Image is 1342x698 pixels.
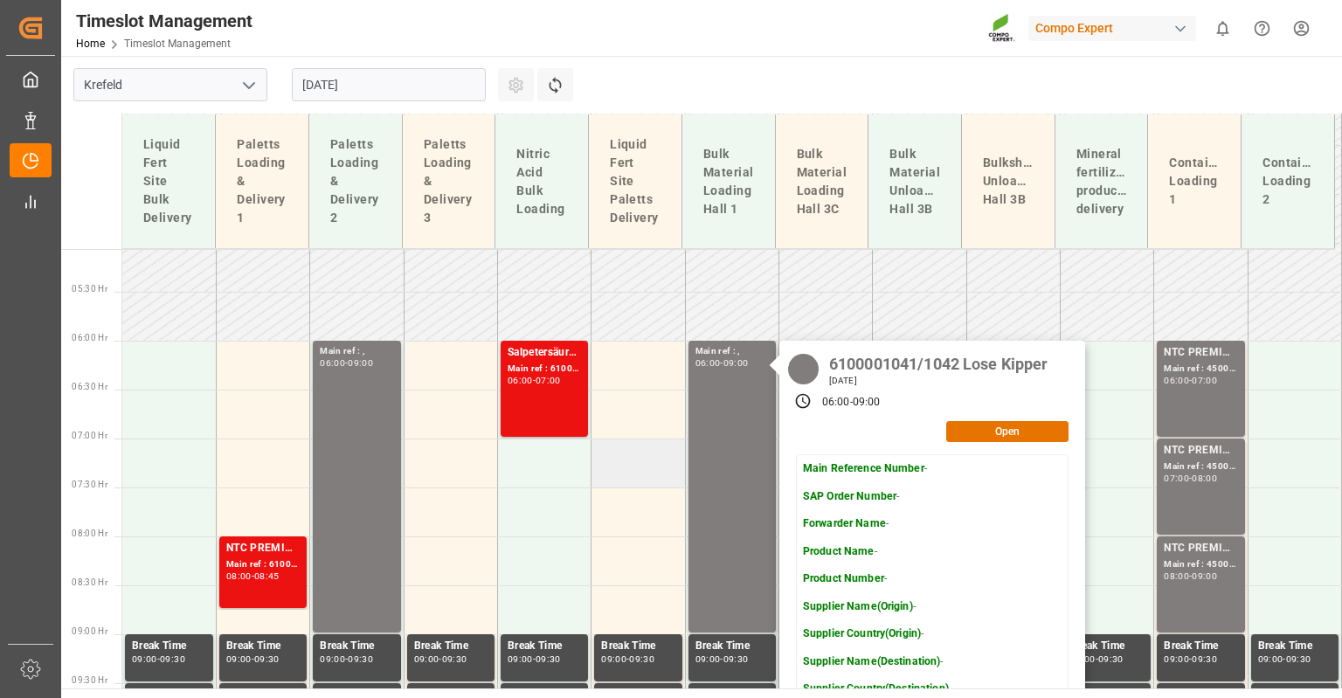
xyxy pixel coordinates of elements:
div: - [533,377,536,384]
div: 09:30 [442,655,467,663]
div: 06:00 [695,359,721,367]
div: Main ref : 4500000157, 2000000004; [1164,557,1237,572]
div: Timeslot Management [76,8,252,34]
div: 09:00 [1258,655,1283,663]
div: Main ref : , [695,344,769,359]
div: - [1189,572,1192,580]
div: - [1189,655,1192,663]
div: 09:30 [160,655,185,663]
div: Container Loading 2 [1256,147,1320,216]
span: 09:00 Hr [72,626,107,636]
input: Type to search/select [73,68,267,101]
div: Break Time [695,638,769,655]
strong: Supplier Country(Destination) [803,682,949,695]
div: Liquid Fert Site Paletts Delivery [603,128,668,234]
div: 09:30 [1192,655,1217,663]
div: 07:00 [1192,377,1217,384]
div: 09:30 [723,655,749,663]
div: - [720,655,723,663]
span: 05:30 Hr [72,284,107,294]
div: - [252,572,254,580]
div: Break Time [1164,638,1237,655]
p: - [803,544,958,560]
div: Break Time [226,638,300,655]
div: Paletts Loading & Delivery 3 [417,128,481,234]
div: Main ref : 4500000155, 2000000004; [1164,460,1237,474]
div: 08:00 [226,572,252,580]
div: - [626,655,629,663]
div: 09:00 [414,655,439,663]
strong: Forwarder Name [803,517,886,529]
div: Paletts Loading & Delivery 2 [323,128,388,234]
div: 09:30 [629,655,654,663]
div: 09:00 [348,359,373,367]
div: 08:00 [1192,474,1217,482]
div: Bulk Material Loading Hall 3C [790,138,854,225]
div: NTC PREMIUM [DATE] 25kg (x42) INT; [1164,540,1237,557]
div: Break Time [1258,638,1332,655]
div: Break Time [132,638,206,655]
div: 09:00 [1164,655,1189,663]
p: - [803,461,958,477]
strong: Supplier Name(Destination) [803,655,940,667]
div: Bulk Material Loading Hall 1 [696,138,761,225]
div: NTC PREMIUM [DATE] 50kg (x25) INT MTO; [226,540,300,557]
div: 08:00 [1164,572,1189,580]
button: Help Center [1242,9,1282,48]
a: Home [76,38,105,50]
p: - [803,599,958,615]
p: - [803,681,958,697]
strong: Product Number [803,572,884,584]
div: Paletts Loading & Delivery 1 [230,128,294,234]
div: Bulkship Unloading Hall 3B [976,147,1041,216]
div: 09:00 [1192,572,1217,580]
div: Main ref : 6100001093, 2000001003; [508,362,581,377]
span: 08:00 Hr [72,529,107,538]
div: 09:00 [132,655,157,663]
button: show 0 new notifications [1203,9,1242,48]
div: 09:00 [226,655,252,663]
div: 07:00 [1164,474,1189,482]
div: 09:00 [508,655,533,663]
div: 06:00 [1164,377,1189,384]
div: Container Loading 1 [1162,147,1227,216]
div: 06:00 [508,377,533,384]
div: Main ref : 6100000373, 2000000192;2000000168; [226,557,300,572]
button: Open [946,421,1069,442]
div: - [345,655,348,663]
div: - [345,359,348,367]
div: - [157,655,160,663]
div: Salpetersäure 53 lose; [508,344,581,362]
div: Main ref : 4500000156, 2000000004; [1164,362,1237,377]
div: 09:30 [1098,655,1124,663]
div: Break Time [1070,638,1144,655]
span: 07:00 Hr [72,431,107,440]
div: - [720,359,723,367]
span: 07:30 Hr [72,480,107,489]
div: - [1189,377,1192,384]
div: - [1096,655,1098,663]
div: Bulk Material Unloading Hall 3B [882,138,947,225]
div: Break Time [601,638,674,655]
strong: Supplier Name(Origin) [803,600,913,612]
div: Break Time [320,638,393,655]
div: 6100001041/1042 Lose Kipper [823,349,1055,375]
div: 09:00 [723,359,749,367]
span: 06:30 Hr [72,382,107,391]
div: Main ref : , [320,344,393,359]
p: - [803,489,958,505]
div: 07:00 [536,377,561,384]
button: open menu [235,72,261,99]
strong: Supplier Country(Origin) [803,627,921,639]
strong: Product Name [803,545,875,557]
div: Mineral fertilizer production delivery [1069,138,1134,225]
div: - [1283,655,1285,663]
input: DD.MM.YYYY [292,68,486,101]
div: Compo Expert [1028,16,1196,41]
div: 09:30 [348,655,373,663]
div: Liquid Fert Site Bulk Delivery [136,128,201,234]
div: 09:00 [695,655,721,663]
div: 09:00 [320,655,345,663]
span: 08:30 Hr [72,577,107,587]
img: Screenshot%202023-09-29%20at%2010.02.21.png_1712312052.png [988,13,1016,44]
